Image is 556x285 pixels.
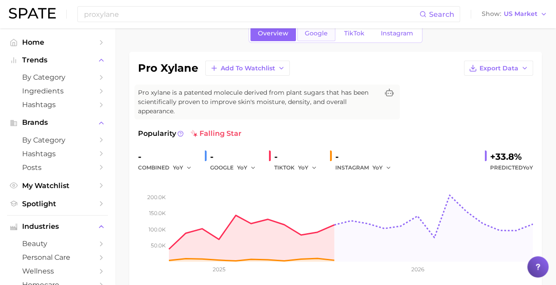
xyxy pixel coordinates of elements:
[7,179,108,193] a: My Watchlist
[22,223,93,231] span: Industries
[490,162,533,173] span: Predicted
[504,12,537,16] span: US Market
[7,84,108,98] a: Ingredients
[22,119,93,127] span: Brands
[258,30,288,37] span: Overview
[205,61,290,76] button: Add to Watchlist
[372,162,391,173] button: YoY
[138,88,379,116] span: Pro xylane is a patented molecule derived from plant sugars that has been scientifically proven t...
[22,150,93,158] span: Hashtags
[305,30,328,37] span: Google
[22,73,93,81] span: by Category
[7,147,108,161] a: Hashtags
[191,128,242,139] span: falling star
[7,133,108,147] a: by Category
[297,26,335,41] a: Google
[22,239,93,248] span: beauty
[22,163,93,172] span: Posts
[7,250,108,264] a: personal care
[373,26,421,41] a: Instagram
[482,12,501,16] span: Show
[344,30,364,37] span: TikTok
[173,162,192,173] button: YoY
[22,56,93,64] span: Trends
[7,237,108,250] a: beauty
[7,35,108,49] a: Home
[173,164,183,171] span: YoY
[523,164,533,171] span: YoY
[237,162,256,173] button: YoY
[274,162,323,173] div: TIKTOK
[479,65,518,72] span: Export Data
[138,128,176,139] span: Popularity
[22,200,93,208] span: Spotlight
[138,63,198,73] h1: pro xylane
[490,150,533,164] div: +33.8%
[464,61,533,76] button: Export Data
[411,266,424,273] tspan: 2026
[138,150,198,164] div: -
[337,26,372,41] a: TikTok
[9,8,56,19] img: SPATE
[429,10,454,19] span: Search
[191,130,198,137] img: falling star
[22,181,93,190] span: My Watchlist
[7,116,108,129] button: Brands
[22,87,93,95] span: Ingredients
[7,197,108,211] a: Spotlight
[372,164,383,171] span: YoY
[210,162,262,173] div: GOOGLE
[381,30,413,37] span: Instagram
[298,164,308,171] span: YoY
[210,150,262,164] div: -
[7,98,108,112] a: Hashtags
[221,65,275,72] span: Add to Watchlist
[22,38,93,46] span: Home
[22,267,93,275] span: wellness
[22,253,93,262] span: personal care
[479,8,549,20] button: ShowUS Market
[335,162,397,173] div: INSTAGRAM
[250,26,296,41] a: Overview
[83,7,419,22] input: Search here for a brand, industry, or ingredient
[22,136,93,144] span: by Category
[7,161,108,174] a: Posts
[237,164,247,171] span: YoY
[298,162,317,173] button: YoY
[274,150,323,164] div: -
[213,266,226,273] tspan: 2025
[22,100,93,109] span: Hashtags
[7,264,108,278] a: wellness
[335,150,397,164] div: -
[7,220,108,233] button: Industries
[7,70,108,84] a: by Category
[7,54,108,67] button: Trends
[138,162,198,173] div: combined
